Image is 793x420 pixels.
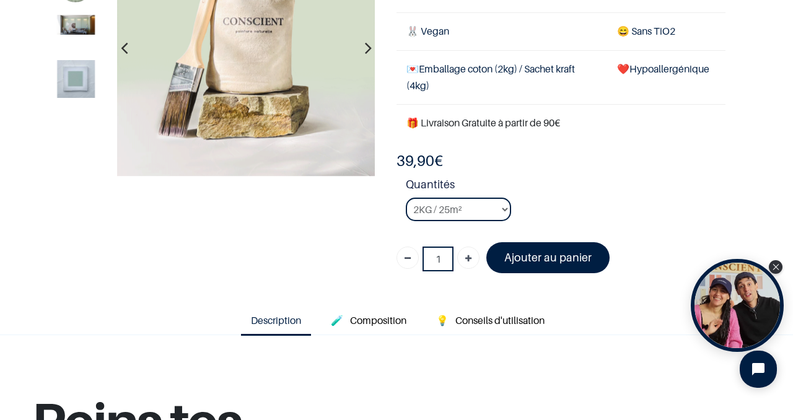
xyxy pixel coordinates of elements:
td: ans TiO2 [607,13,725,50]
span: Composition [350,314,406,326]
a: Ajouter au panier [486,242,610,273]
span: 🧪 [331,314,343,326]
font: Ajouter au panier [504,251,592,264]
span: 💌 [406,63,419,75]
img: Product image [57,60,95,98]
iframe: Tidio Chat [729,340,787,398]
a: Supprimer [396,247,419,269]
div: Open Tolstoy widget [691,259,784,352]
img: Product image [57,15,95,35]
span: 39,90 [396,152,434,170]
b: € [396,152,443,170]
div: Tolstoy bubble widget [691,259,784,352]
td: Emballage coton (2kg) / Sachet kraft (4kg) [396,50,607,104]
span: Description [251,314,301,326]
a: Ajouter [457,247,480,269]
span: 🐰 Vegan [406,25,449,37]
div: Open Tolstoy [691,259,784,352]
font: 🎁 Livraison Gratuite à partir de 90€ [406,116,560,129]
td: ❤️Hypoallergénique [607,50,725,104]
div: Close Tolstoy widget [769,260,782,274]
span: 😄 S [617,25,637,37]
span: Conseils d'utilisation [455,314,545,326]
strong: Quantités [406,176,725,198]
span: 💡 [436,314,449,326]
